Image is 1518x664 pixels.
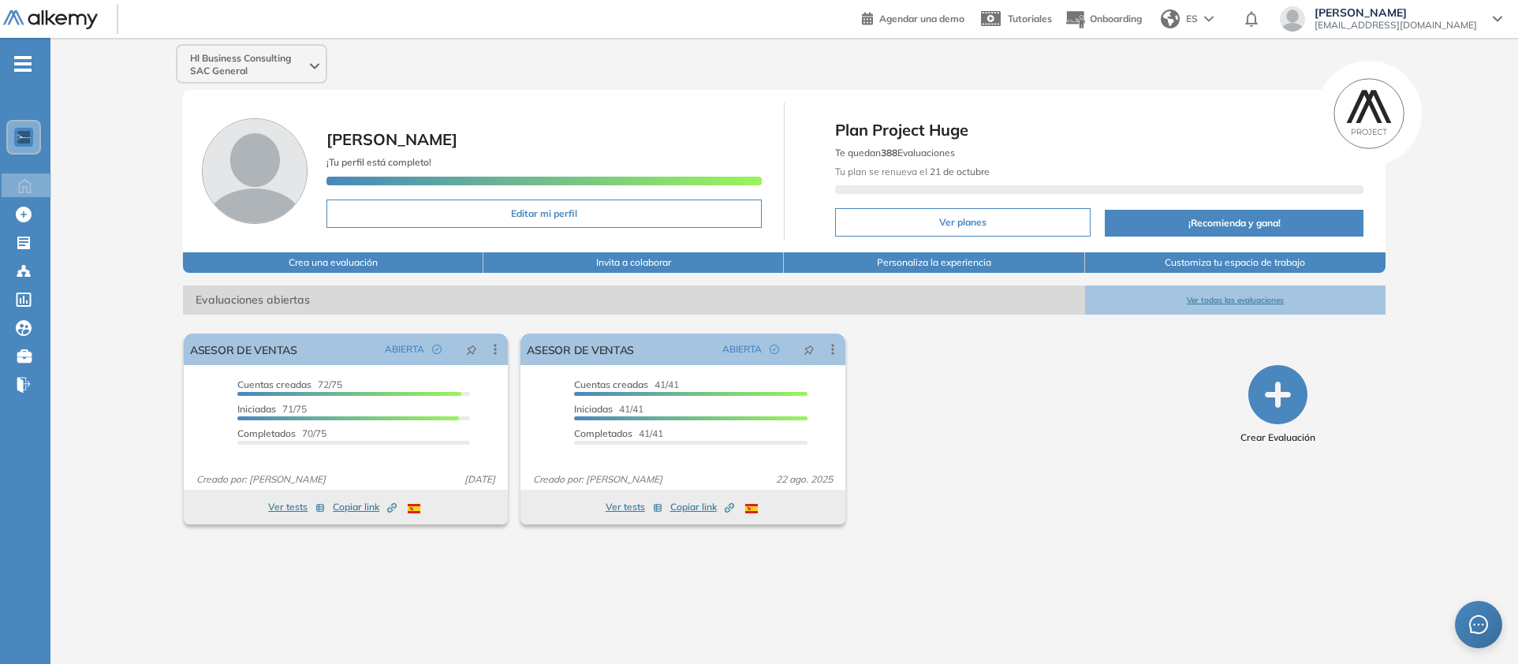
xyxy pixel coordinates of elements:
button: pushpin [792,337,826,362]
img: ESP [745,504,758,513]
img: arrow [1204,16,1214,22]
span: Copiar link [670,500,734,514]
span: [EMAIL_ADDRESS][DOMAIN_NAME] [1315,19,1477,32]
span: Plan Project Huge [835,118,1363,142]
span: 41/41 [574,379,679,390]
span: 72/75 [237,379,342,390]
button: Ver planes [835,208,1091,237]
span: [PERSON_NAME] [1315,6,1477,19]
span: ES [1186,12,1198,26]
span: 70/75 [237,427,326,439]
span: Creado por: [PERSON_NAME] [190,472,332,487]
img: world [1161,9,1180,28]
span: check-circle [770,345,779,354]
span: pushpin [466,343,477,356]
button: Personaliza la experiencia [784,252,1084,273]
span: Completados [574,427,632,439]
span: pushpin [804,343,815,356]
span: Onboarding [1090,13,1142,24]
b: 21 de octubre [927,166,990,177]
span: Tu plan se renueva el [835,166,990,177]
button: Crea una evaluación [183,252,483,273]
button: Ver todas las evaluaciones [1085,285,1386,315]
span: ABIERTA [385,342,424,356]
button: Editar mi perfil [326,200,762,228]
span: 41/41 [574,427,663,439]
span: Crear Evaluación [1240,431,1315,445]
span: [PERSON_NAME] [326,129,457,149]
button: pushpin [454,337,489,362]
span: Agendar una demo [879,13,964,24]
img: https://assets.alkemy.org/workspaces/1802/d452bae4-97f6-47ab-b3bf-1c40240bc960.jpg [17,131,30,144]
button: Ver tests [268,498,325,517]
span: check-circle [432,345,442,354]
button: Crear Evaluación [1240,365,1315,445]
span: Te quedan Evaluaciones [835,147,955,159]
button: Invita a colaborar [483,252,784,273]
span: 71/75 [237,403,307,415]
span: Copiar link [333,500,397,514]
img: ESP [408,504,420,513]
span: 22 ago. 2025 [770,472,839,487]
a: ASESOR DE VENTAS [190,334,297,365]
span: 41/41 [574,403,643,415]
span: Completados [237,427,296,439]
button: Copiar link [670,498,734,517]
img: Foto de perfil [202,118,308,224]
span: Iniciadas [237,403,276,415]
i: - [14,62,32,65]
button: Copiar link [333,498,397,517]
img: Logo [3,10,98,30]
span: Hl Business Consulting SAC General [190,52,307,77]
span: ABIERTA [722,342,762,356]
button: Ver tests [606,498,662,517]
span: ¡Tu perfil está completo! [326,156,431,168]
button: Onboarding [1065,2,1142,36]
span: Cuentas creadas [574,379,648,390]
span: Evaluaciones abiertas [183,285,1085,315]
span: Cuentas creadas [237,379,311,390]
a: Agendar una demo [862,8,964,27]
span: Iniciadas [574,403,613,415]
button: Customiza tu espacio de trabajo [1085,252,1386,273]
span: Creado por: [PERSON_NAME] [527,472,669,487]
span: message [1469,615,1488,634]
a: ASESOR DE VENTAS [527,334,634,365]
button: ¡Recomienda y gana! [1105,210,1363,237]
span: Tutoriales [1008,13,1052,24]
span: [DATE] [458,472,502,487]
b: 388 [881,147,897,159]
